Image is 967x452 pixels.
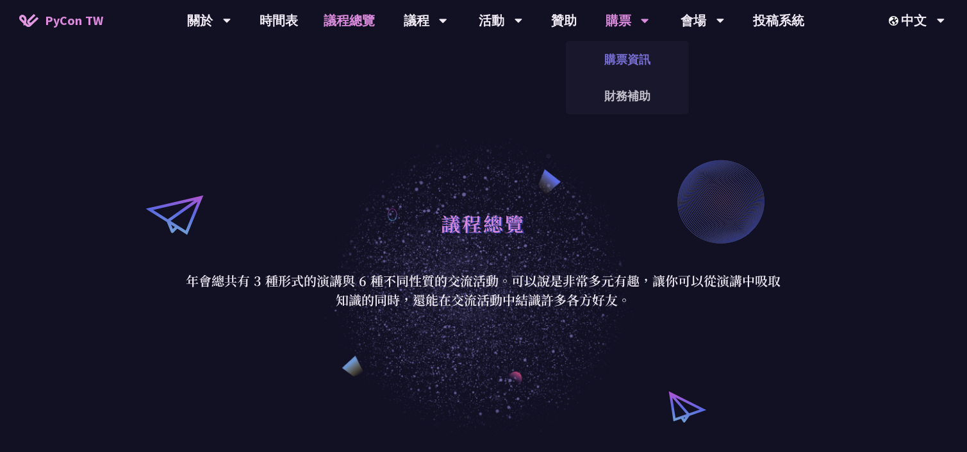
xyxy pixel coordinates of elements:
[45,11,103,30] span: PyCon TW
[889,16,902,26] img: Locale Icon
[566,81,689,111] a: 財務補助
[566,44,689,74] a: 購票資訊
[19,14,38,27] img: Home icon of PyCon TW 2025
[186,271,782,310] p: 年會總共有 3 種形式的演講與 6 種不同性質的交流活動。可以說是非常多元有趣，讓你可以從演講中吸取知識的同時，還能在交流活動中結識許多各方好友。
[442,204,526,242] h1: 議程總覽
[6,4,116,37] a: PyCon TW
